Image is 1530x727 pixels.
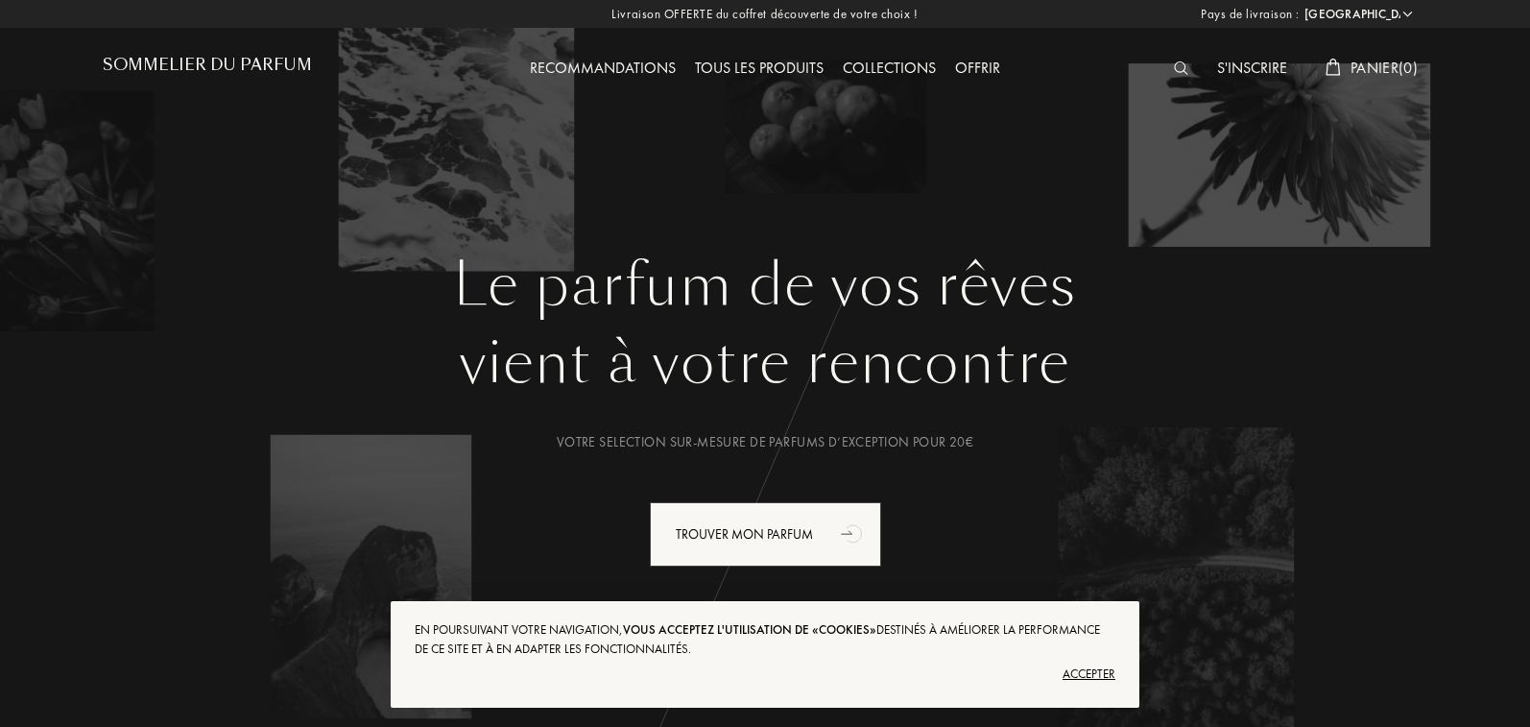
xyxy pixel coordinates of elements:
span: vous acceptez l'utilisation de «cookies» [623,621,876,638]
span: Pays de livraison : [1201,5,1300,24]
div: En poursuivant votre navigation, destinés à améliorer la performance de ce site et à en adapter l... [415,620,1115,659]
div: Votre selection sur-mesure de parfums d’exception pour 20€ [117,432,1413,452]
div: Collections [833,57,945,82]
a: Trouver mon parfumanimation [635,502,896,567]
div: S'inscrire [1207,57,1297,82]
div: Recommandations [520,57,685,82]
img: search_icn_white.svg [1174,61,1188,75]
a: Collections [833,58,945,78]
a: Offrir [945,58,1010,78]
div: Offrir [945,57,1010,82]
h1: Le parfum de vos rêves [117,251,1413,320]
a: Sommelier du Parfum [103,56,312,82]
div: vient à votre rencontre [117,320,1413,406]
img: cart_white.svg [1326,59,1341,76]
a: S'inscrire [1207,58,1297,78]
div: Trouver mon parfum [650,502,881,567]
a: Recommandations [520,58,685,78]
div: Accepter [415,659,1115,690]
h1: Sommelier du Parfum [103,56,312,74]
div: animation [834,514,873,552]
div: Tous les produits [685,57,833,82]
a: Tous les produits [685,58,833,78]
span: Panier ( 0 ) [1351,58,1418,78]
